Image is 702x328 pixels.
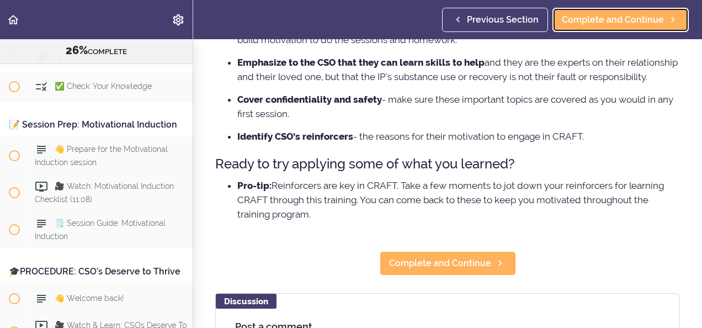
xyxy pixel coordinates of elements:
[237,129,680,144] li: - the reasons for their motivation to engage in CRAFT.
[216,294,276,309] div: Discussion
[552,8,689,32] a: Complete and Continue
[467,13,539,27] span: Previous Section
[35,145,168,166] span: 👋 Prepare for the Motivational Induction session
[237,94,382,105] strong: Cover confidentiality and safety
[172,13,185,27] svg: Settings Menu
[55,294,124,303] span: 👋 Welcome back!
[237,55,680,84] li: and they are the experts on their relationship and their loved one, but that the IP’s substance u...
[442,8,548,32] a: Previous Section
[7,13,20,27] svg: Back to course curriculum
[55,82,152,91] span: ✅ Check: Your Knowledge
[66,44,88,57] span: 26%
[237,92,680,121] li: - make sure these important topics are covered as you would in any first session.
[14,44,179,58] div: COMPLETE
[237,131,353,142] strong: Identify CSO’s reinforcers
[562,13,664,27] span: Complete and Continue
[35,182,174,203] span: 🎥 Watch: Motivational Induction Checklist (11:08)
[237,178,680,221] li: Reinforcers are key in CRAFT. Take a few moments to jot down your reinforcers for learning CRAFT ...
[389,257,491,270] span: Complete and Continue
[380,251,516,276] a: Complete and Continue
[35,219,166,240] span: 🗒️ Session Guide: Motivational Induction
[215,155,680,173] h3: Ready to try applying some of what you learned?
[237,57,485,68] strong: Emphasize to the CSO that they can learn skills to help
[237,180,272,191] strong: Pro-tip:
